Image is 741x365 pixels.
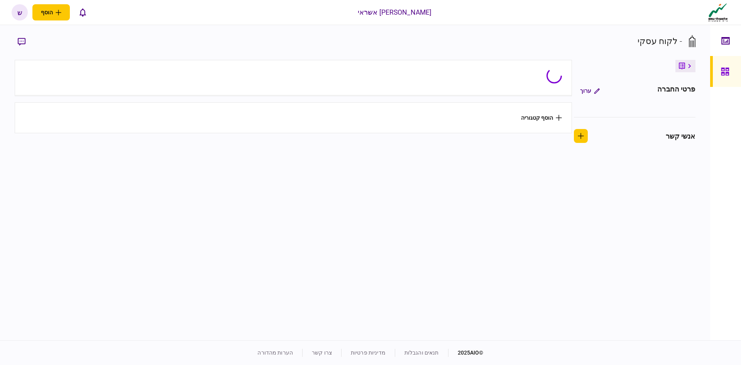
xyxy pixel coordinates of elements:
a: מדיניות פרטיות [351,350,386,356]
div: © 2025 AIO [448,349,484,357]
div: פרטי החברה [657,84,695,98]
img: client company logo [707,3,729,22]
div: [PERSON_NAME] אשראי [358,7,432,17]
button: ש [12,4,28,20]
a: תנאים והגבלות [404,350,439,356]
div: אנשי קשר [666,131,695,141]
button: פתח תפריט להוספת לקוח [32,4,70,20]
button: הוסף קטגוריה [521,115,562,121]
button: פתח רשימת התראות [74,4,91,20]
div: - לקוח עסקי [638,35,682,48]
a: צרו קשר [312,350,332,356]
button: ערוך [574,84,606,98]
a: הערות מהדורה [257,350,293,356]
